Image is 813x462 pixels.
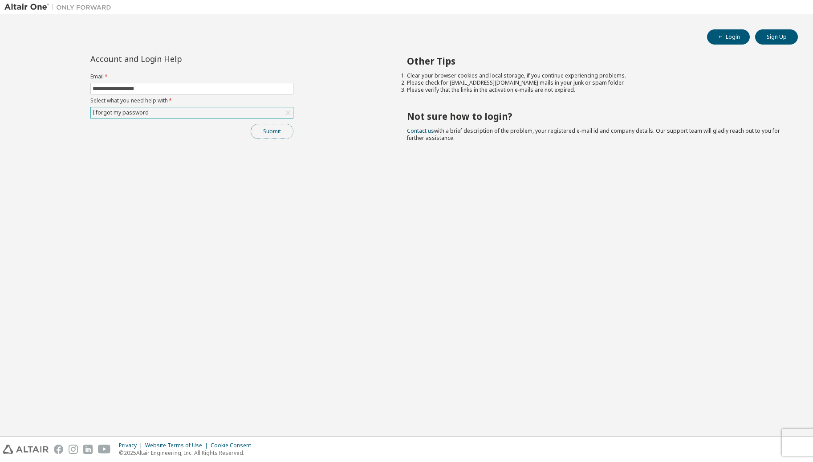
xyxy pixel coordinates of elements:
[407,55,782,67] h2: Other Tips
[407,86,782,94] li: Please verify that the links in the activation e-mails are not expired.
[119,442,145,449] div: Privacy
[407,110,782,122] h2: Not sure how to login?
[251,124,293,139] button: Submit
[119,449,256,457] p: © 2025 Altair Engineering, Inc. All Rights Reserved.
[90,55,253,62] div: Account and Login Help
[54,445,63,454] img: facebook.svg
[98,445,111,454] img: youtube.svg
[755,29,798,45] button: Sign Up
[69,445,78,454] img: instagram.svg
[4,3,116,12] img: Altair One
[407,127,780,142] span: with a brief description of the problem, your registered e-mail id and company details. Our suppo...
[3,445,49,454] img: altair_logo.svg
[90,97,293,104] label: Select what you need help with
[211,442,256,449] div: Cookie Consent
[91,108,150,118] div: I forgot my password
[83,445,93,454] img: linkedin.svg
[707,29,750,45] button: Login
[90,73,293,80] label: Email
[145,442,211,449] div: Website Terms of Use
[91,107,293,118] div: I forgot my password
[407,79,782,86] li: Please check for [EMAIL_ADDRESS][DOMAIN_NAME] mails in your junk or spam folder.
[407,72,782,79] li: Clear your browser cookies and local storage, if you continue experiencing problems.
[407,127,434,135] a: Contact us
